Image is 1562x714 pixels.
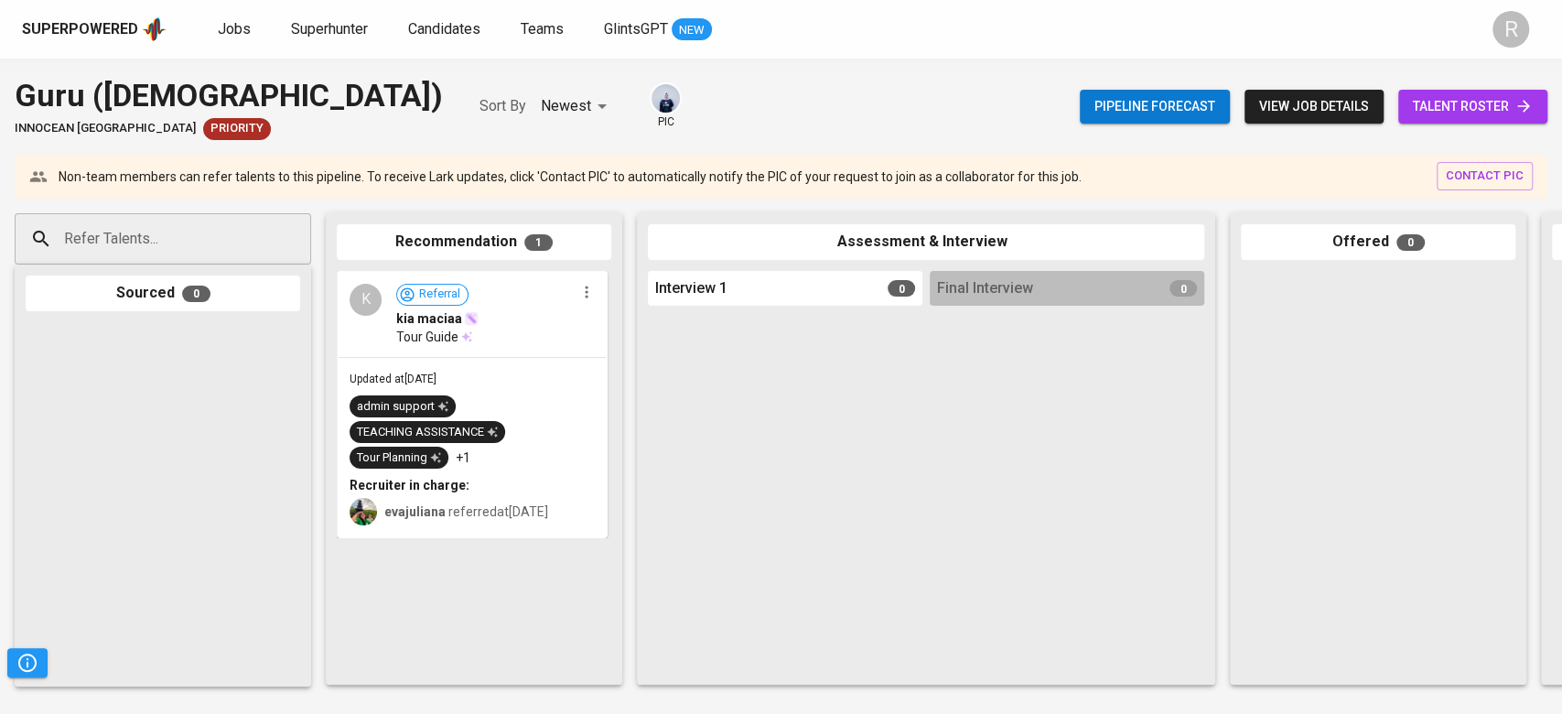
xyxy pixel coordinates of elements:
[1259,95,1369,118] span: view job details
[937,278,1033,299] span: Final Interview
[291,20,368,38] span: Superhunter
[1241,224,1515,260] div: Offered
[22,16,167,43] a: Superpoweredapp logo
[350,284,382,316] div: K
[396,328,458,346] span: Tour Guide
[1396,234,1425,251] span: 0
[521,20,564,38] span: Teams
[15,73,443,118] div: Guru ([DEMOGRAPHIC_DATA])
[357,424,498,441] div: TEACHING ASSISTANCE
[337,224,611,260] div: Recommendation
[408,20,480,38] span: Candidates
[357,449,441,467] div: Tour Planning
[541,95,591,117] p: Newest
[59,168,1082,186] p: Non-team members can refer talents to this pipeline. To receive Lark updates, click 'Contact PIC'...
[350,498,377,525] img: eva@glints.com
[655,278,727,299] span: Interview 1
[1413,95,1533,118] span: talent roster
[15,120,196,137] span: Innocean [GEOGRAPHIC_DATA]
[464,311,479,326] img: magic_wand.svg
[357,398,448,416] div: admin support
[22,19,138,40] div: Superpowered
[1169,280,1197,297] span: 0
[218,20,251,38] span: Jobs
[7,648,48,677] button: Pipeline Triggers
[408,18,484,41] a: Candidates
[672,21,712,39] span: NEW
[521,18,567,41] a: Teams
[26,276,300,311] div: Sourced
[384,504,548,519] span: referred at [DATE]
[604,20,668,38] span: GlintsGPT
[396,309,462,328] span: kia maciaa
[1492,11,1529,48] div: R
[888,280,915,297] span: 0
[1398,90,1547,124] a: talent roster
[350,373,436,385] span: Updated at [DATE]
[456,449,470,467] p: +1
[203,120,271,137] span: Priority
[604,18,712,41] a: GlintsGPT NEW
[218,18,254,41] a: Jobs
[1080,90,1230,124] button: Pipeline forecast
[479,95,526,117] p: Sort By
[1094,95,1215,118] span: Pipeline forecast
[524,234,553,251] span: 1
[291,18,372,41] a: Superhunter
[541,90,613,124] div: Newest
[142,16,167,43] img: app logo
[1244,90,1384,124] button: view job details
[203,118,271,140] div: Client Priority, Very Responsive
[301,237,305,241] button: Open
[652,84,680,113] img: annisa@glints.com
[182,286,210,302] span: 0
[412,286,468,303] span: Referral
[1437,162,1533,190] button: contact pic
[1446,166,1524,187] span: contact pic
[384,504,446,519] b: evajuliana
[648,224,1204,260] div: Assessment & Interview
[350,478,469,492] b: Recruiter in charge:
[650,82,682,130] div: pic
